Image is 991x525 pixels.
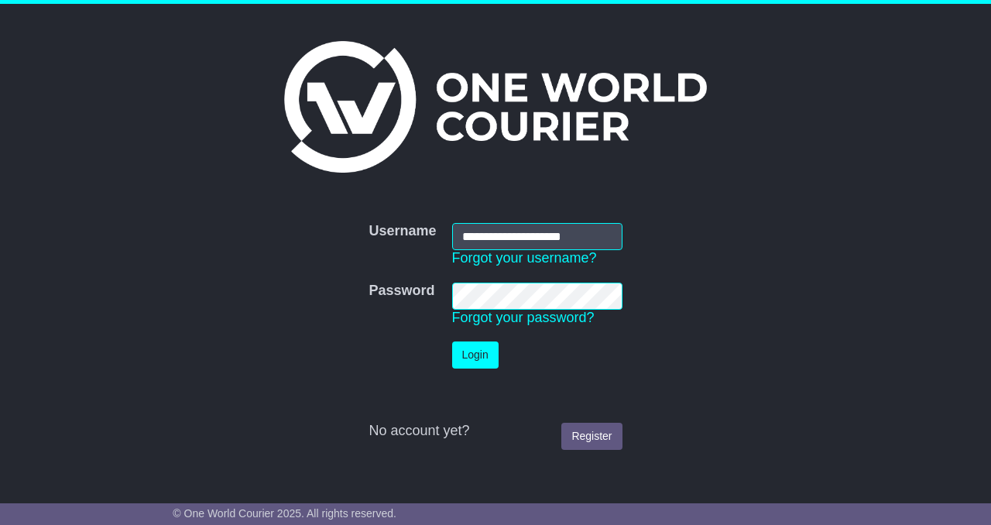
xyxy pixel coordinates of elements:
[369,423,622,440] div: No account yet?
[369,283,434,300] label: Password
[173,507,396,520] span: © One World Courier 2025. All rights reserved.
[452,250,597,266] a: Forgot your username?
[561,423,622,450] a: Register
[452,310,595,325] a: Forgot your password?
[369,223,436,240] label: Username
[284,41,707,173] img: One World
[452,341,499,369] button: Login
